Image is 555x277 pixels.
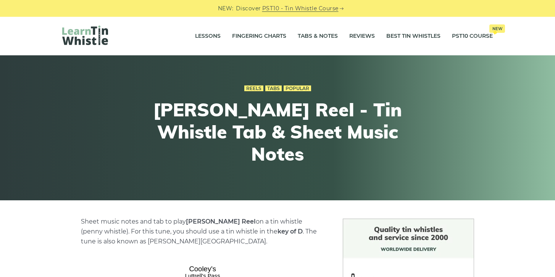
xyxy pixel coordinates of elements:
a: Reels [244,85,263,92]
h1: [PERSON_NAME] Reel - Tin Whistle Tab & Sheet Music Notes [137,99,418,165]
a: Reviews [349,27,375,46]
a: PST10 CourseNew [452,27,493,46]
strong: [PERSON_NAME] Reel [186,218,256,225]
a: Tabs [265,85,282,92]
a: Best Tin Whistles [386,27,440,46]
a: Tabs & Notes [298,27,338,46]
strong: key of D [277,228,303,235]
img: LearnTinWhistle.com [62,26,108,45]
a: Popular [284,85,311,92]
span: New [489,24,505,33]
a: Fingering Charts [232,27,286,46]
a: Lessons [195,27,221,46]
p: Sheet music notes and tab to play on a tin whistle (penny whistle). For this tune, you should use... [81,217,324,246]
